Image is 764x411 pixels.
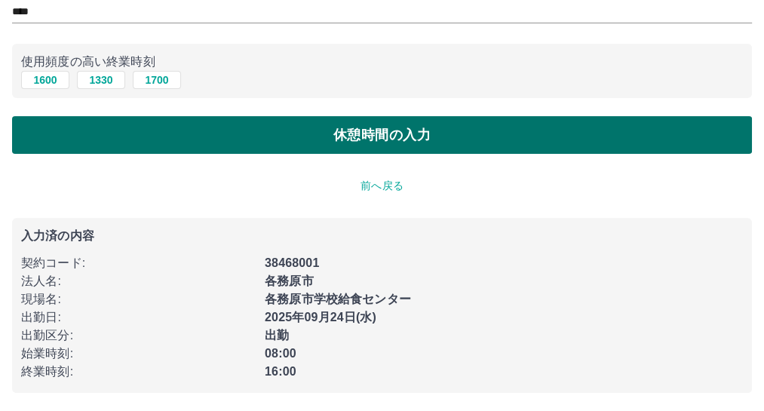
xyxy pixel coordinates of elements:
p: 入力済の内容 [21,230,743,242]
p: 使用頻度の高い終業時刻 [21,53,743,71]
b: 08:00 [265,347,296,360]
p: 法人名 : [21,272,256,290]
p: 前へ戻る [12,178,752,194]
b: 38468001 [265,256,319,269]
b: 16:00 [265,365,296,378]
p: 現場名 : [21,290,256,308]
button: 1700 [133,71,181,89]
p: 始業時刻 : [21,345,256,363]
b: 各務原市学校給食センター [265,293,411,305]
p: 終業時刻 : [21,363,256,381]
b: 各務原市 [265,275,314,287]
button: 休憩時間の入力 [12,116,752,154]
b: 2025年09月24日(水) [265,311,376,324]
button: 1330 [77,71,125,89]
p: 出勤日 : [21,308,256,327]
button: 1600 [21,71,69,89]
p: 契約コード : [21,254,256,272]
p: 出勤区分 : [21,327,256,345]
b: 出勤 [265,329,289,342]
